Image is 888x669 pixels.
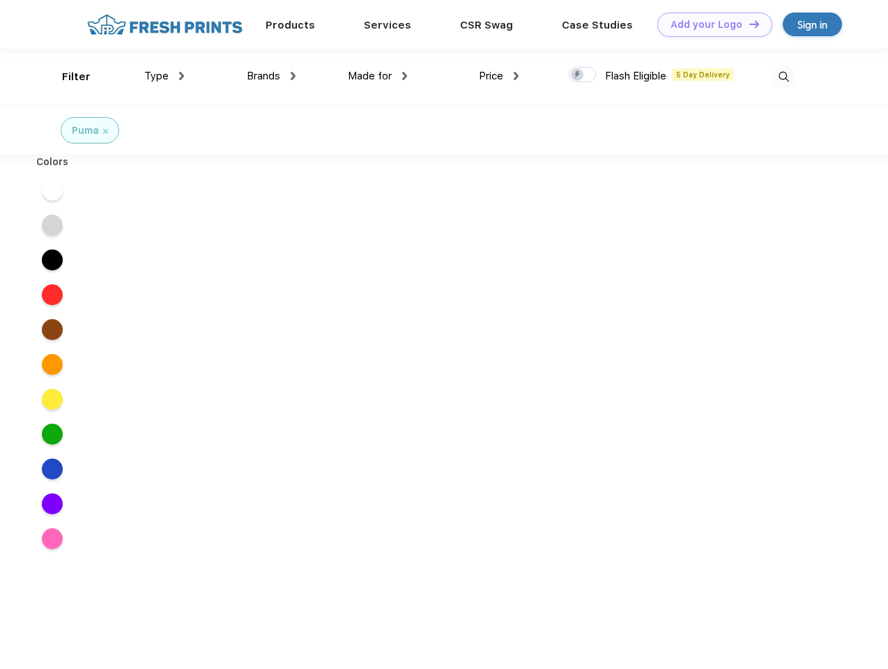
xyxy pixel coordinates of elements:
[479,70,503,82] span: Price
[514,72,519,80] img: dropdown.png
[72,123,99,138] div: Puma
[179,72,184,80] img: dropdown.png
[144,70,169,82] span: Type
[783,13,842,36] a: Sign in
[83,13,247,37] img: fo%20logo%202.webp
[266,19,315,31] a: Products
[605,70,666,82] span: Flash Eligible
[671,19,742,31] div: Add your Logo
[291,72,296,80] img: dropdown.png
[247,70,280,82] span: Brands
[103,129,108,134] img: filter_cancel.svg
[749,20,759,28] img: DT
[26,155,79,169] div: Colors
[460,19,513,31] a: CSR Swag
[348,70,392,82] span: Made for
[672,68,734,81] span: 5 Day Delivery
[364,19,411,31] a: Services
[62,69,91,85] div: Filter
[772,66,795,89] img: desktop_search.svg
[402,72,407,80] img: dropdown.png
[797,17,827,33] div: Sign in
